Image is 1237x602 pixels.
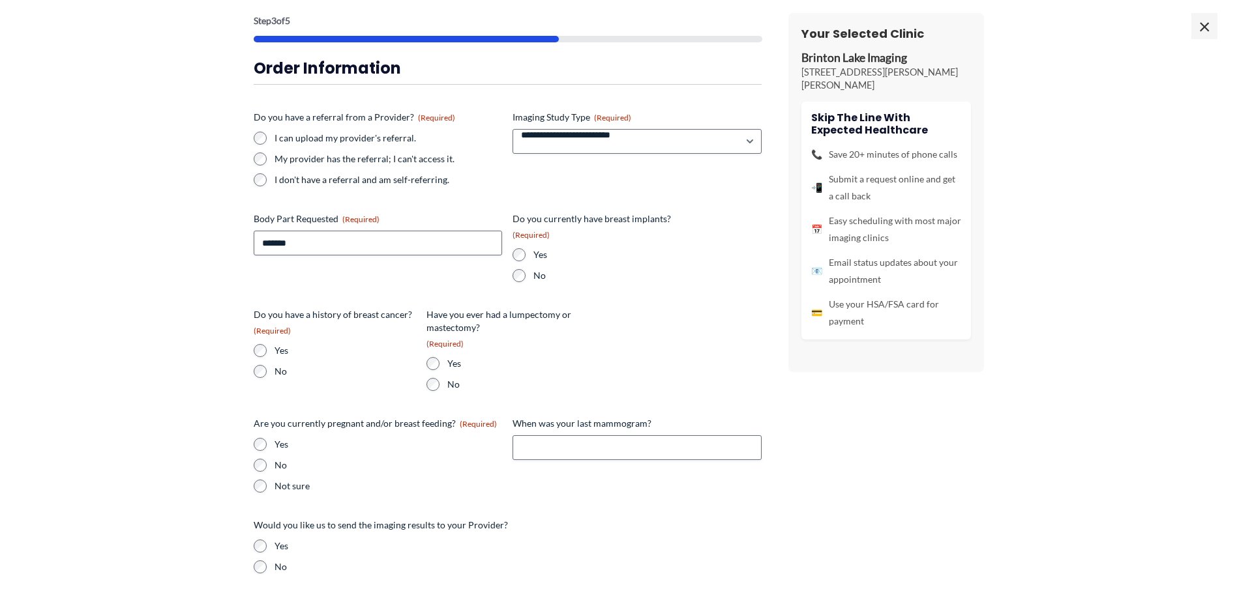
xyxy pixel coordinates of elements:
[811,263,822,279] span: 📧
[513,111,762,124] label: Imaging Study Type
[275,365,416,378] label: No
[1191,13,1217,39] span: ×
[801,26,971,41] h3: Your Selected Clinic
[418,113,455,122] span: (Required)
[254,58,762,78] h3: Order Information
[426,308,589,349] legend: Have you ever had a lumpectomy or mastectomy?
[275,152,503,165] label: My provider has the referral; I can't access it.
[342,214,380,224] span: (Required)
[811,304,822,321] span: 💳
[254,417,497,430] legend: Are you currently pregnant and/or breast feeding?
[811,171,961,205] li: Submit a request online and get a call back
[513,417,762,430] label: When was your last mammogram?
[271,15,276,26] span: 3
[811,111,961,136] h4: Skip the line with Expected Healthcare
[811,221,822,238] span: 📅
[285,15,290,26] span: 5
[801,66,971,92] p: [STREET_ADDRESS][PERSON_NAME][PERSON_NAME]
[254,212,503,225] label: Body Part Requested
[447,378,589,391] label: No
[811,179,822,196] span: 📲
[275,459,503,472] label: No
[594,113,631,122] span: (Required)
[275,132,503,145] label: I can upload my provider's referral.
[254,16,762,25] p: Step of
[533,269,675,282] label: No
[811,212,961,246] li: Easy scheduling with most major imaging clinics
[811,146,822,163] span: 📞
[801,51,971,66] p: Brinton Lake Imaging
[254,326,291,336] span: (Required)
[275,539,762,552] label: Yes
[513,230,550,240] span: (Required)
[811,146,961,163] li: Save 20+ minutes of phone calls
[275,438,503,451] label: Yes
[275,173,503,186] label: I don't have a referral and am self-referring.
[447,357,589,370] label: Yes
[533,248,675,261] label: Yes
[460,419,497,429] span: (Required)
[254,111,455,124] legend: Do you have a referral from a Provider?
[275,480,503,493] label: Not sure
[254,519,508,532] legend: Would you like us to send the imaging results to your Provider?
[513,212,675,240] legend: Do you currently have breast implants?
[254,308,416,336] legend: Do you have a history of breast cancer?
[811,254,961,288] li: Email status updates about your appointment
[275,560,762,573] label: No
[426,339,464,349] span: (Required)
[811,296,961,330] li: Use your HSA/FSA card for payment
[275,344,416,357] label: Yes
